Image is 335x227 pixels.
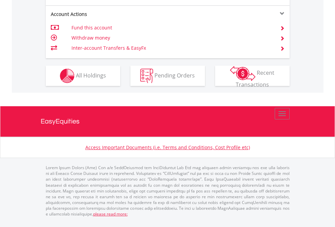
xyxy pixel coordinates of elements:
[46,165,290,217] p: Lorem Ipsum Dolors (Ame) Con a/e SeddOeiusmod tem InciDiduntut Lab Etd mag aliquaen admin veniamq...
[130,66,205,86] button: Pending Orders
[230,66,255,81] img: transactions-zar-wht.png
[46,66,120,86] button: All Holdings
[71,43,272,53] td: Inter-account Transfers & EasyFx
[46,11,168,18] div: Account Actions
[71,23,272,33] td: Fund this account
[140,69,153,83] img: pending_instructions-wht.png
[60,69,75,83] img: holdings-wht.png
[71,33,272,43] td: Withdraw money
[215,66,290,86] button: Recent Transactions
[93,211,128,217] a: please read more:
[76,71,106,79] span: All Holdings
[41,106,295,137] a: EasyEquities
[85,144,250,151] a: Access Important Documents (i.e. Terms and Conditions, Cost Profile etc)
[154,71,195,79] span: Pending Orders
